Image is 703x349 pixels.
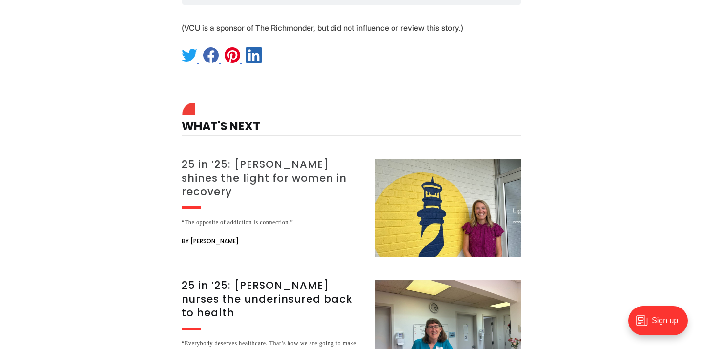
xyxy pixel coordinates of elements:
[182,21,521,35] p: (VCU is a sponsor of The Richmonder, but did not influence or review this story.)
[182,217,363,227] div: “The opposite of addiction is connection.”
[182,235,239,247] span: By [PERSON_NAME]
[182,105,521,136] h4: What's Next
[182,158,363,199] h3: 25 in ’25: [PERSON_NAME] shines the light for women in recovery
[620,301,703,349] iframe: portal-trigger
[182,279,363,320] h3: 25 in ’25: [PERSON_NAME] nurses the underinsured back to health
[182,159,521,257] a: 25 in ’25: [PERSON_NAME] shines the light for women in recovery “The opposite of addiction is con...
[375,159,521,257] img: 25 in ’25: Emily DuBose shines the light for women in recovery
